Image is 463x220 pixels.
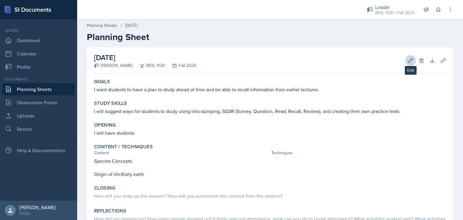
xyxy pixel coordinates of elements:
div: Leader [375,4,415,11]
div: [PERSON_NAME] [19,204,56,210]
p: I want students to have a plan to study ahead of time and be able to recall information from earl... [94,86,446,93]
label: Closing [94,185,115,191]
label: Goals [94,79,110,85]
p: I will suggest ways for students to study using info-dumping, SQ3R (Survey, Question, Read, Recal... [94,108,446,115]
p: I will have students [94,129,446,137]
h2: [DATE] [94,52,196,63]
div: Documents [2,77,75,82]
div: Fall 2025 [165,62,196,69]
a: Uploads [2,110,75,122]
div: BIOL 1120 [133,62,165,69]
a: Observation Forms [2,96,75,108]
h2: Planning Sheet [87,32,453,42]
div: [DATE] [125,22,137,29]
p: Origin of life/Early earth [94,171,269,178]
div: Help & Documentation [2,144,75,156]
div: [PERSON_NAME] [94,62,133,69]
button: Edit [405,55,416,66]
div: Leader [2,28,75,33]
label: Study Skills [94,100,127,106]
a: Search [2,123,75,135]
div: GCSU [19,210,56,216]
label: Content / Techniques [94,144,153,150]
label: Opening [94,122,116,128]
a: Calendar [2,48,75,60]
a: Planning Sheets [2,83,75,95]
a: Dashboard [2,34,75,46]
div: BIOL 1120 / Fall 2025 [375,10,415,16]
div: Techniques [271,150,446,156]
label: Reflections [94,208,126,214]
div: How will you wrap up the session? How will you summarize the content from the session? [94,192,446,200]
a: Planning Sheets [87,22,117,29]
div: Content [94,150,269,156]
a: Profile [2,61,75,73]
p: Species Concepts [94,157,269,165]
